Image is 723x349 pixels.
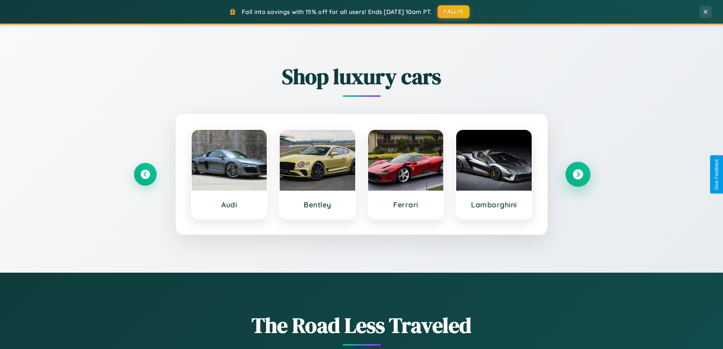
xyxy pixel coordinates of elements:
[134,62,589,91] h2: Shop luxury cars
[242,8,432,16] span: Fall into savings with 15% off for all users! Ends [DATE] 10am PT.
[287,200,348,209] h3: Bentley
[376,200,436,209] h3: Ferrari
[464,200,524,209] h3: Lamborghini
[438,5,469,18] button: FALL15
[714,159,719,190] div: Give Feedback
[199,200,260,209] h3: Audi
[134,311,589,340] h1: The Road Less Traveled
